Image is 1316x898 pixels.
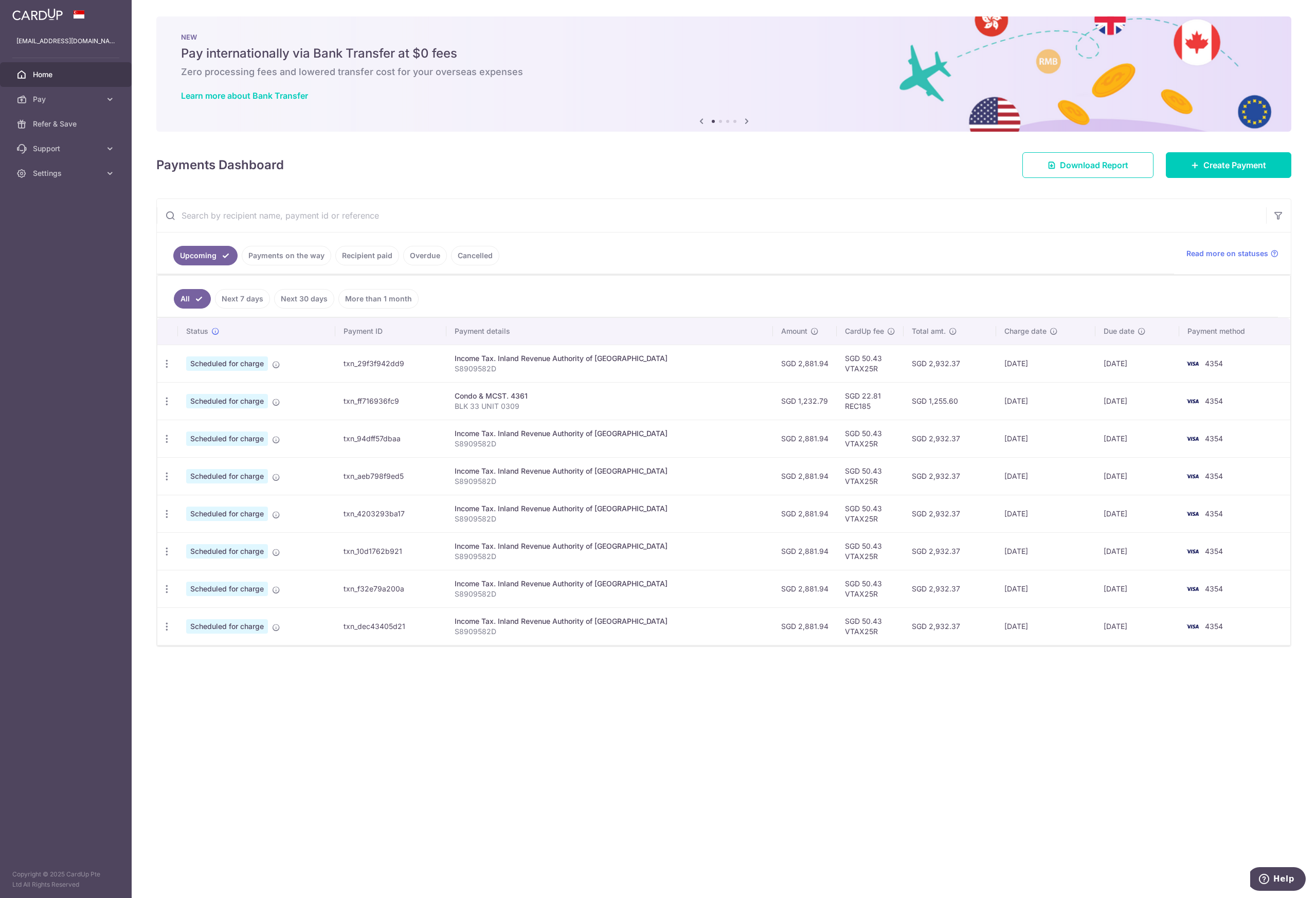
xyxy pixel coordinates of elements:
[455,428,765,439] div: Income Tax. Inland Revenue Authority of [GEOGRAPHIC_DATA]
[773,382,837,420] td: SGD 1,232.79
[1182,395,1203,407] img: Bank Card
[837,532,904,570] td: SGD 50.43 VTAX25R
[1095,457,1179,495] td: [DATE]
[455,353,765,364] div: Income Tax. Inland Revenue Authority of [GEOGRAPHIC_DATA]
[455,514,765,524] p: S8909582D
[904,570,996,607] td: SGD 2,932.37
[1205,622,1223,631] span: 4354
[1182,620,1203,633] img: Bank Card
[904,345,996,382] td: SGD 2,932.37
[1095,382,1179,420] td: [DATE]
[403,246,447,265] a: Overdue
[33,168,101,178] span: Settings
[904,495,996,532] td: SGD 2,932.37
[156,156,284,174] h4: Payments Dashboard
[455,626,765,637] p: S8909582D
[904,420,996,457] td: SGD 2,932.37
[837,382,904,420] td: SGD 22.81 REC185
[1205,397,1223,405] span: 4354
[1022,152,1153,178] a: Download Report
[773,495,837,532] td: SGD 2,881.94
[845,326,884,336] span: CardUp fee
[1095,345,1179,382] td: [DATE]
[912,326,946,336] span: Total amt.
[451,246,499,265] a: Cancelled
[1182,357,1203,370] img: Bank Card
[1004,326,1047,336] span: Charge date
[338,289,419,309] a: More than 1 month
[455,476,765,487] p: S8909582D
[1095,532,1179,570] td: [DATE]
[33,119,101,129] span: Refer & Save
[996,345,1096,382] td: [DATE]
[455,589,765,599] p: S8909582D
[1095,420,1179,457] td: [DATE]
[1250,867,1306,893] iframe: Opens a widget where you can find more information
[446,318,773,345] th: Payment details
[1095,570,1179,607] td: [DATE]
[1186,248,1278,259] a: Read more on statuses
[335,246,399,265] a: Recipient paid
[1186,248,1268,259] span: Read more on statuses
[996,382,1096,420] td: [DATE]
[186,432,268,446] span: Scheduled for charge
[335,318,446,345] th: Payment ID
[1182,470,1203,482] img: Bank Card
[455,401,765,411] p: BLK 33 UNIT 0309
[335,457,446,495] td: txn_aeb798f9ed5
[1205,434,1223,443] span: 4354
[1166,152,1291,178] a: Create Payment
[186,469,268,483] span: Scheduled for charge
[215,289,270,309] a: Next 7 days
[186,356,268,371] span: Scheduled for charge
[1205,472,1223,480] span: 4354
[837,570,904,607] td: SGD 50.43 VTAX25R
[1205,584,1223,593] span: 4354
[455,504,765,514] div: Income Tax. Inland Revenue Authority of [GEOGRAPHIC_DATA]
[996,532,1096,570] td: [DATE]
[455,466,765,476] div: Income Tax. Inland Revenue Authority of [GEOGRAPHIC_DATA]
[1205,547,1223,555] span: 4354
[455,364,765,374] p: S8909582D
[996,607,1096,645] td: [DATE]
[186,619,268,634] span: Scheduled for charge
[181,33,1267,41] p: NEW
[335,420,446,457] td: txn_94dff57dbaa
[996,495,1096,532] td: [DATE]
[773,457,837,495] td: SGD 2,881.94
[181,66,1267,78] h6: Zero processing fees and lowered transfer cost for your overseas expenses
[455,541,765,551] div: Income Tax. Inland Revenue Authority of [GEOGRAPHIC_DATA]
[181,91,308,101] a: Learn more about Bank Transfer
[455,616,765,626] div: Income Tax. Inland Revenue Authority of [GEOGRAPHIC_DATA]
[837,457,904,495] td: SGD 50.43 VTAX25R
[455,439,765,449] p: S8909582D
[773,532,837,570] td: SGD 2,881.94
[335,345,446,382] td: txn_29f3f942dd9
[837,345,904,382] td: SGD 50.43 VTAX25R
[455,551,765,562] p: S8909582D
[186,326,208,336] span: Status
[335,382,446,420] td: txn_ff716936fc9
[335,607,446,645] td: txn_dec43405d21
[1179,318,1290,345] th: Payment method
[455,391,765,401] div: Condo & MCST. 4361
[773,420,837,457] td: SGD 2,881.94
[904,457,996,495] td: SGD 2,932.37
[1095,607,1179,645] td: [DATE]
[1182,545,1203,558] img: Bank Card
[773,345,837,382] td: SGD 2,881.94
[904,532,996,570] td: SGD 2,932.37
[335,570,446,607] td: txn_f32e79a200a
[186,544,268,559] span: Scheduled for charge
[181,45,1267,62] h5: Pay internationally via Bank Transfer at $0 fees
[1203,159,1266,171] span: Create Payment
[1060,159,1128,171] span: Download Report
[157,199,1266,232] input: Search by recipient name, payment id or reference
[996,457,1096,495] td: [DATE]
[1182,508,1203,520] img: Bank Card
[1104,326,1134,336] span: Due date
[455,579,765,589] div: Income Tax. Inland Revenue Authority of [GEOGRAPHIC_DATA]
[335,532,446,570] td: txn_10d1762b921
[274,289,334,309] a: Next 30 days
